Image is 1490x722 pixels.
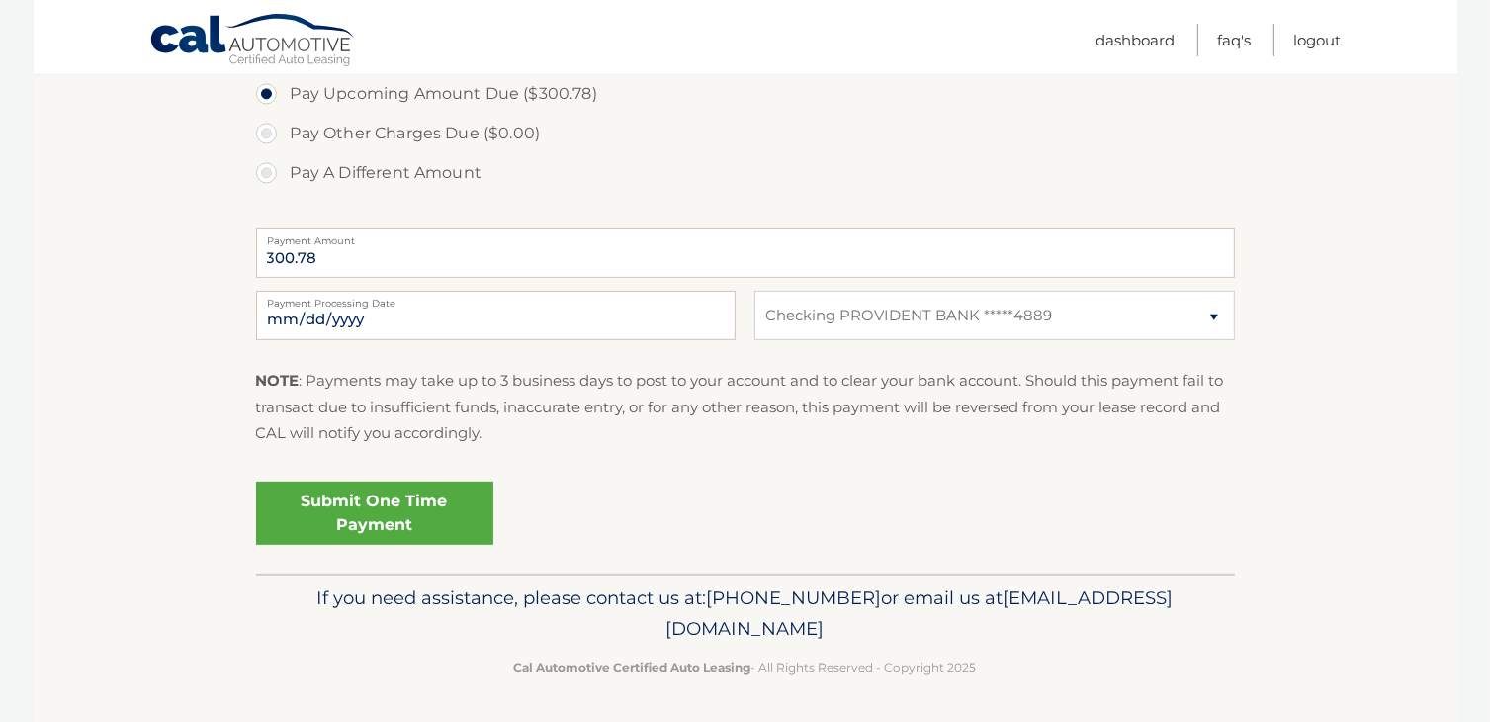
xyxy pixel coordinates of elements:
label: Pay A Different Amount [256,153,1235,193]
span: [PHONE_NUMBER] [707,587,882,609]
p: - All Rights Reserved - Copyright 2025 [269,657,1222,677]
label: Pay Other Charges Due ($0.00) [256,114,1235,153]
label: Payment Amount [256,228,1235,244]
p: : Payments may take up to 3 business days to post to your account and to clear your bank account.... [256,368,1235,446]
a: FAQ's [1218,24,1252,56]
label: Payment Processing Date [256,291,736,307]
input: Payment Amount [256,228,1235,278]
strong: NOTE [256,371,300,390]
a: Submit One Time Payment [256,482,493,545]
a: Logout [1294,24,1342,56]
strong: Cal Automotive Certified Auto Leasing [514,660,751,675]
input: Payment Date [256,291,736,340]
p: If you need assistance, please contact us at: or email us at [269,583,1222,646]
label: Pay Upcoming Amount Due ($300.78) [256,74,1235,114]
a: Dashboard [1096,24,1176,56]
a: Cal Automotive [149,13,357,70]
